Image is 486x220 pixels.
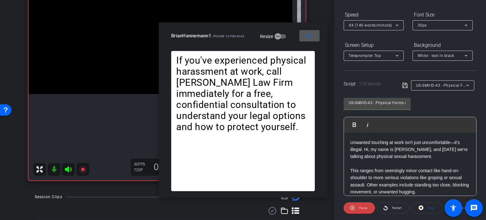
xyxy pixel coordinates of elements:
[450,204,457,212] mat-icon: accessibility
[418,53,454,58] span: White - text in black
[134,167,150,173] div: 720P
[344,9,404,20] div: Speed
[344,40,404,51] div: Screen Setup
[350,139,470,160] p: Unwanted touching at work isn't just uncomfortable—it's illegal. Hi, my name is [PERSON_NAME], an...
[427,206,434,210] span: Stop
[134,162,150,167] div: 30
[359,206,367,210] span: Pause
[35,194,62,200] div: Session Clips
[359,81,381,87] span: 110 Words
[176,55,310,133] p: If you've experienced physical harassment at work, call [PERSON_NAME] Law Firm immediately for a ...
[349,99,406,107] input: Title
[260,33,275,40] label: Resize
[171,33,211,39] span: BrianHannemann1
[213,35,244,38] span: iPhone 16 Pro Max
[138,162,145,167] span: FPS
[418,23,427,28] span: 30px
[392,206,402,210] span: Restart
[350,167,470,196] p: This ranges from seemingly minor contact like hand-on-shoulder to more serious violations like gr...
[150,162,192,173] div: 00:00:06
[413,9,473,20] div: Font Size
[349,23,392,28] span: 4X (140 words/minute)
[349,53,381,58] span: Teleprompter Top
[344,80,393,88] div: Script
[413,40,473,51] div: Background
[304,32,312,40] mat-icon: close
[470,204,478,212] mat-icon: message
